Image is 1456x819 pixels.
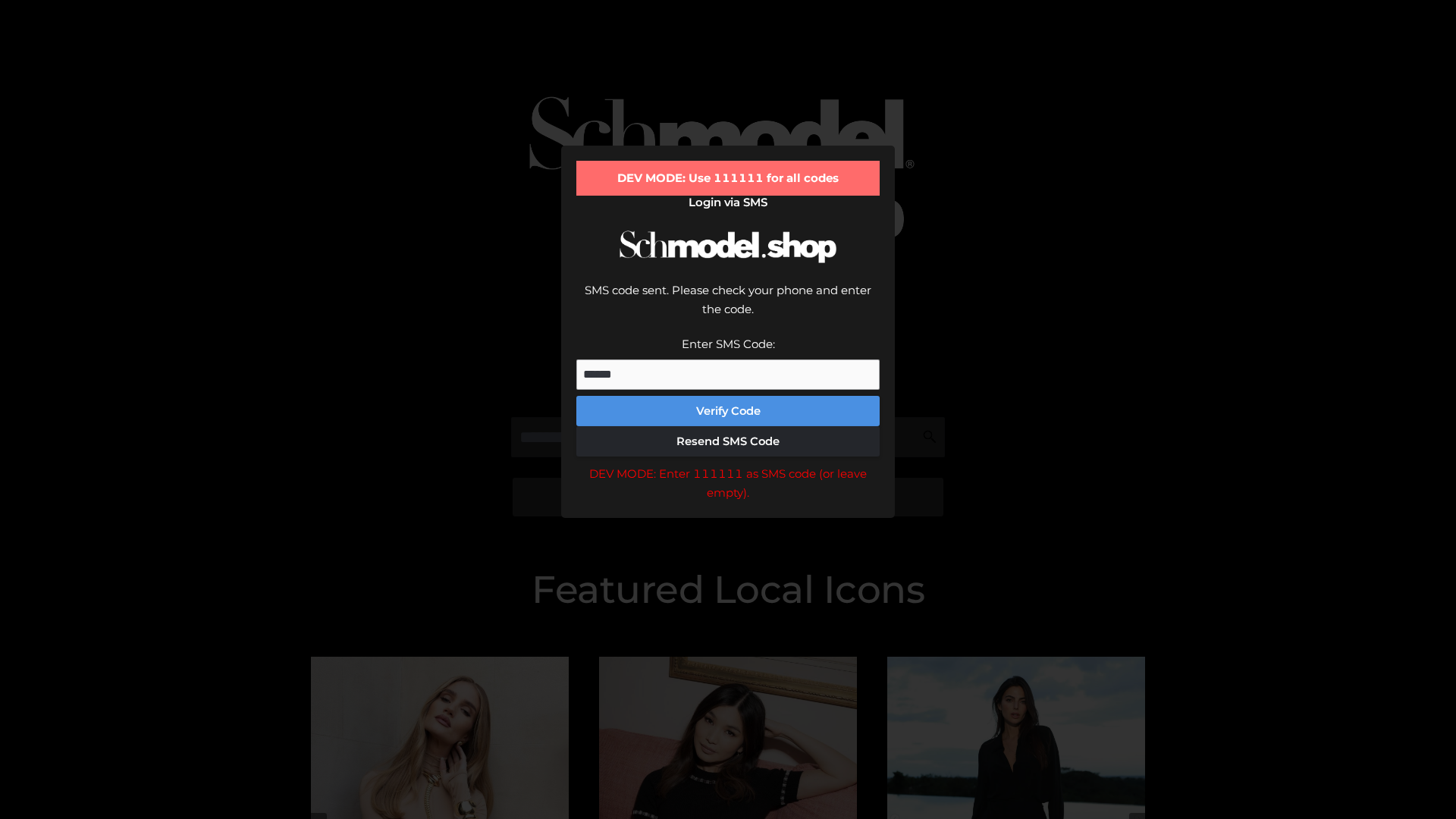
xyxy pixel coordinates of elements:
div: SMS code sent. Please check your phone and enter the code. [576,281,880,334]
button: Resend SMS Code [576,426,880,457]
div: DEV MODE: Use 111111 for all codes [576,161,880,196]
div: DEV MODE: Enter 111111 as SMS code (or leave empty). [576,464,880,503]
button: Verify Code [576,396,880,426]
h2: Login via SMS [576,196,880,209]
img: Schmodel Logo [614,217,842,277]
label: Enter SMS Code: [682,337,775,351]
